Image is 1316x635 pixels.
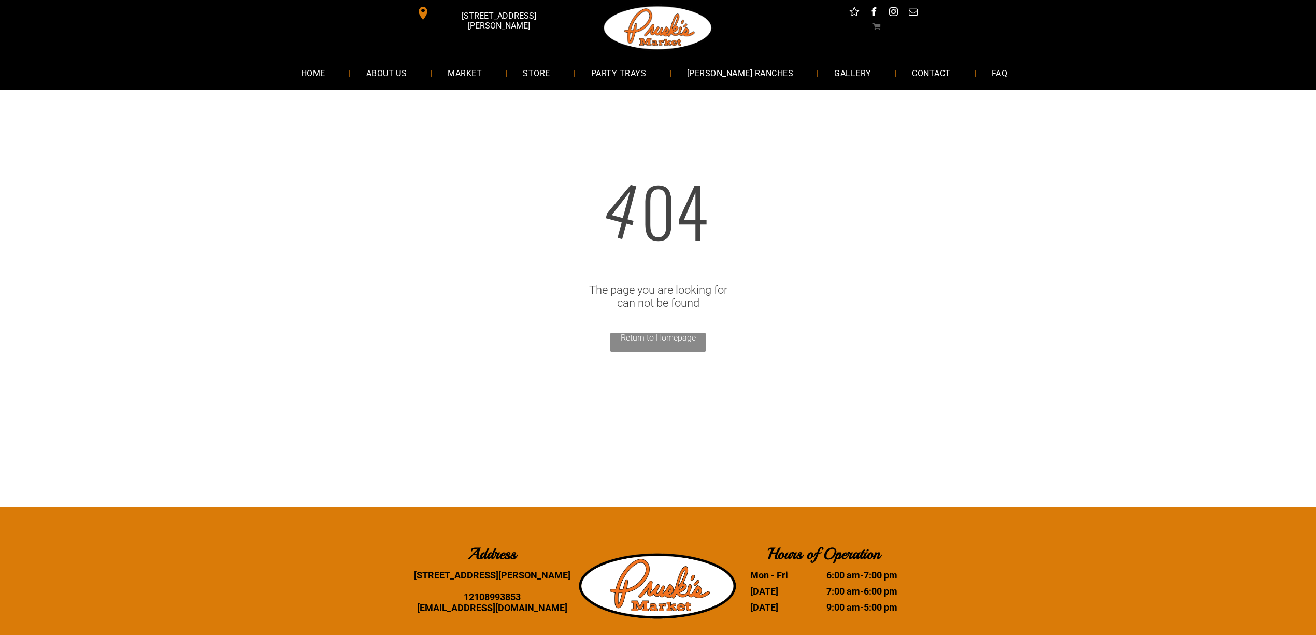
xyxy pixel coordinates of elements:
a: MARKET [432,59,497,87]
div: [STREET_ADDRESS][PERSON_NAME] [409,570,575,581]
a: [STREET_ADDRESS][PERSON_NAME] [409,5,568,21]
a: instagram [887,5,900,21]
time: 6:00 am [826,570,860,581]
dt: Mon - Fri [750,570,809,581]
a: [EMAIL_ADDRESS][DOMAIN_NAME] [417,602,567,613]
a: Social network [848,5,861,21]
time: 5:00 pm [864,602,897,613]
a: email [907,5,920,21]
a: PARTY TRAYS [576,59,662,87]
time: 6:00 pm [864,586,897,597]
dt: [DATE] [750,586,809,597]
time: 7:00 pm [864,570,897,581]
div: The page you are looking for can not be found [21,284,1295,309]
b: Hours of Operation [767,544,880,563]
b: Address [468,544,516,563]
img: Pruski-s+Market+HQ+Logo2-1920w.png [579,547,737,626]
a: GALLERY [819,59,886,87]
a: [PERSON_NAME] RANCHES [671,59,809,87]
dd: - [810,570,897,581]
a: Return to Homepage [610,333,706,352]
dd: - [810,602,897,613]
a: STORE [507,59,565,87]
dd: - [810,586,897,597]
a: FAQ [976,59,1023,87]
a: CONTACT [896,59,966,87]
time: 7:00 am [826,586,860,597]
a: ABOUT US [351,59,423,87]
dt: [DATE] [750,602,809,613]
div: 04 [21,160,1295,260]
div: 12108993853 [409,591,575,602]
a: facebook [867,5,881,21]
a: HOME [285,59,341,87]
span: 4 [593,155,651,260]
time: 9:00 am [826,602,860,613]
span: [STREET_ADDRESS][PERSON_NAME] [432,6,566,36]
